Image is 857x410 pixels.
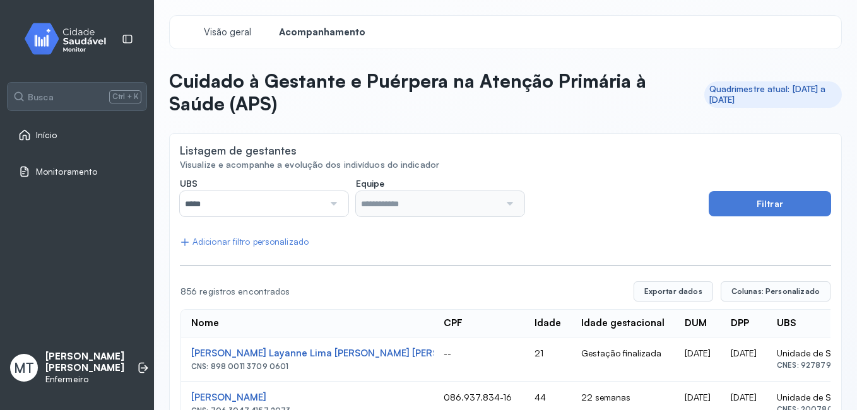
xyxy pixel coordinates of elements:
[709,191,831,216] button: Filtrar
[45,351,124,375] p: [PERSON_NAME] [PERSON_NAME]
[109,90,141,103] span: Ctrl + K
[434,337,524,382] td: --
[180,237,309,247] div: Adicionar filtro personalizado
[524,337,571,382] td: 21
[191,348,423,360] div: [PERSON_NAME] Layanne Lima [PERSON_NAME] [PERSON_NAME]
[731,317,749,329] div: DPP
[14,360,34,376] span: MT
[180,160,831,170] div: Visualize e acompanhe a evolução dos indivíduos do indicador
[36,167,97,177] span: Monitoramento
[169,69,694,115] p: Cuidado à Gestante e Puérpera na Atenção Primária à Saúde (APS)
[444,317,463,329] div: CPF
[731,286,820,296] span: Colunas: Personalizado
[204,26,251,38] span: Visão geral
[191,317,219,329] div: Nome
[356,178,384,189] span: Equipe
[709,84,837,105] div: Quadrimestre atual: [DATE] a [DATE]
[721,337,767,382] td: [DATE]
[721,281,830,302] button: Colunas: Personalizado
[685,317,707,329] div: DUM
[13,20,127,57] img: monitor.svg
[675,337,721,382] td: [DATE]
[634,281,713,302] button: Exportar dados
[191,392,423,404] div: [PERSON_NAME]
[180,286,624,297] div: 856 registros encontrados
[18,165,136,178] a: Monitoramento
[581,317,665,329] div: Idade gestacional
[777,317,796,329] div: UBS
[18,129,136,141] a: Início
[535,317,561,329] div: Idade
[180,178,198,189] span: UBS
[36,130,57,141] span: Início
[45,374,124,385] p: Enfermeiro
[279,26,365,38] span: Acompanhamento
[571,337,675,382] td: Gestação finalizada
[180,144,297,157] div: Listagem de gestantes
[28,91,54,103] span: Busca
[191,362,423,371] div: CNS: 898 0011 3709 0601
